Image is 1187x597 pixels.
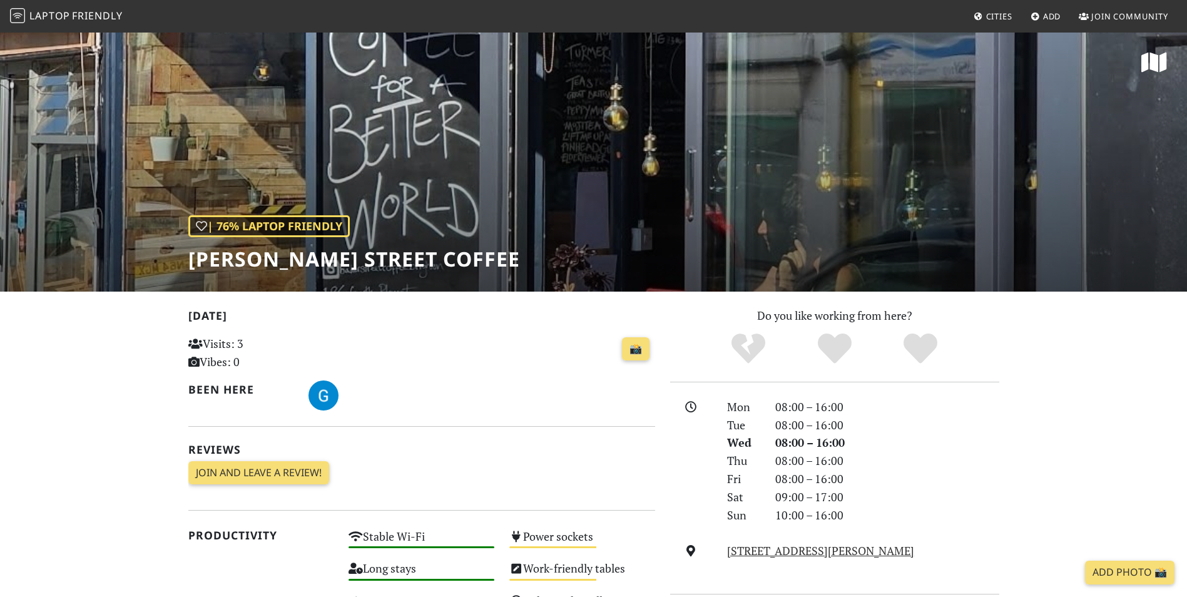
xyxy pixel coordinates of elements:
div: Sat [720,488,767,506]
div: Stable Wi-Fi [341,526,502,558]
div: Mon [720,398,767,416]
span: Friendly [72,9,122,23]
div: Long stays [341,558,502,590]
h2: Reviews [188,443,655,456]
div: 08:00 – 16:00 [768,470,1007,488]
span: Cities [986,11,1012,22]
a: Add Photo 📸 [1085,561,1174,584]
div: 08:00 – 16:00 [768,452,1007,470]
div: Tue [720,416,767,434]
a: Cities [969,5,1017,28]
span: Join Community [1091,11,1168,22]
a: Join Community [1074,5,1173,28]
h1: [PERSON_NAME] Street Coffee [188,247,520,271]
div: Definitely! [877,332,964,366]
div: Power sockets [502,526,663,558]
div: 08:00 – 16:00 [768,398,1007,416]
h2: Been here [188,383,294,396]
div: Thu [720,452,767,470]
img: 4553-gary.jpg [308,380,339,411]
a: Add [1026,5,1066,28]
div: Sun [720,506,767,524]
div: 10:00 – 16:00 [768,506,1007,524]
h2: [DATE] [188,309,655,327]
div: Work-friendly tables [502,558,663,590]
a: LaptopFriendly LaptopFriendly [10,6,123,28]
p: Do you like working from here? [670,307,999,325]
a: Join and leave a review! [188,461,329,485]
span: Add [1043,11,1061,22]
h2: Productivity [188,529,334,542]
div: 09:00 – 17:00 [768,488,1007,506]
span: Gary McMonagle [308,387,339,402]
div: No [705,332,792,366]
img: LaptopFriendly [10,8,25,23]
p: Visits: 3 Vibes: 0 [188,335,334,371]
div: Fri [720,470,767,488]
a: 📸 [622,337,650,361]
a: [STREET_ADDRESS][PERSON_NAME] [727,543,914,558]
div: 08:00 – 16:00 [768,416,1007,434]
div: Wed [720,434,767,452]
span: Laptop [29,9,70,23]
div: 08:00 – 16:00 [768,434,1007,452]
div: Yes [792,332,878,366]
div: | 76% Laptop Friendly [188,215,350,237]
